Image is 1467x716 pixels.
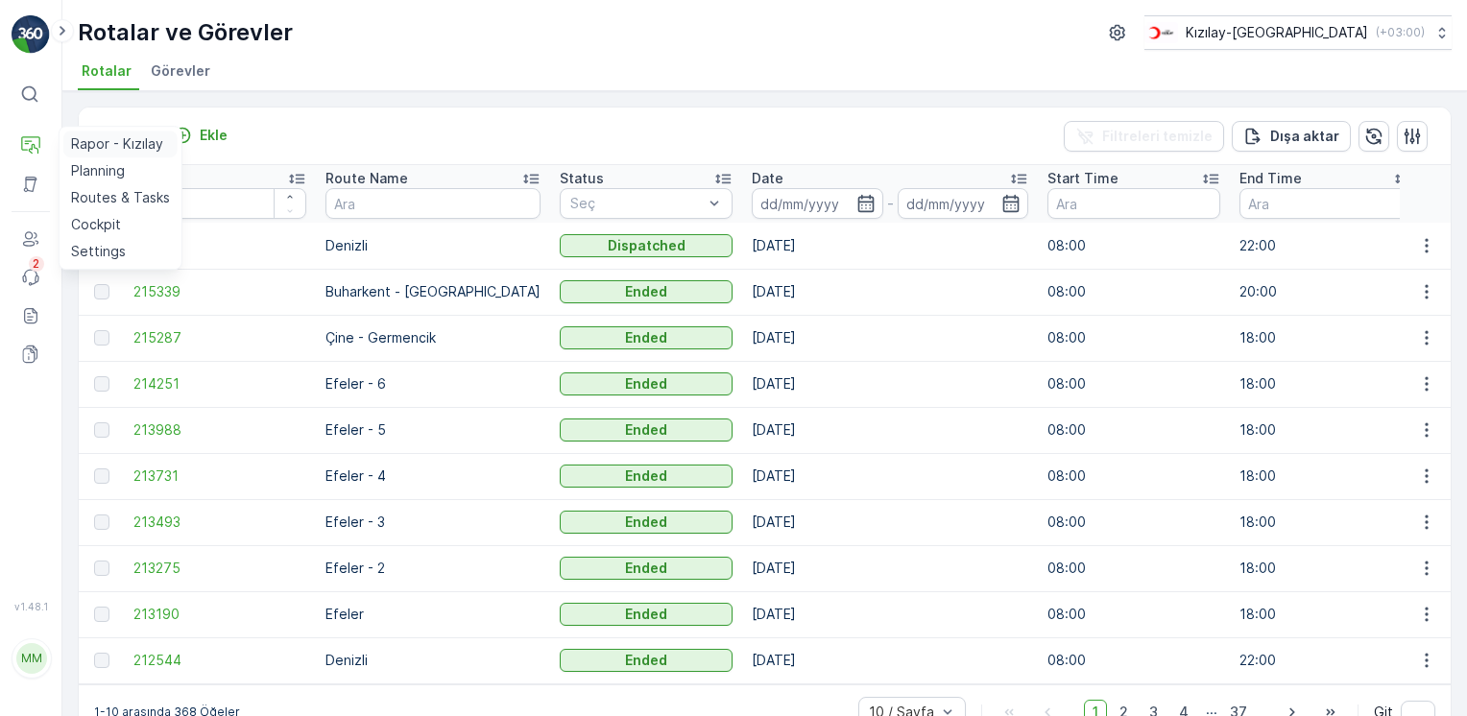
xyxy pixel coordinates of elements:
[1230,453,1422,499] td: 18:00
[94,422,109,438] div: Toggle Row Selected
[625,605,667,624] p: Ended
[133,236,306,255] a: 215340
[12,258,50,297] a: 2
[887,192,894,215] p: -
[12,616,50,701] button: MM
[1232,121,1351,152] button: Dışa aktar
[165,124,235,147] button: Ekle
[625,420,667,440] p: Ended
[1230,591,1422,637] td: 18:00
[1038,407,1230,453] td: 08:00
[1038,361,1230,407] td: 08:00
[742,637,1038,683] td: [DATE]
[102,123,161,150] p: Rotalar
[625,282,667,301] p: Ended
[560,280,733,303] button: Ended
[316,637,550,683] td: Denizli
[608,236,685,255] p: Dispatched
[316,361,550,407] td: Efeler - 6
[316,453,550,499] td: Efeler - 4
[560,557,733,580] button: Ended
[1038,315,1230,361] td: 08:00
[133,651,306,670] a: 212544
[1230,407,1422,453] td: 18:00
[1186,23,1368,42] p: Kızılay-[GEOGRAPHIC_DATA]
[133,420,306,440] a: 213988
[325,169,408,188] p: Route Name
[742,453,1038,499] td: [DATE]
[625,513,667,532] p: Ended
[1144,15,1452,50] button: Kızılay-[GEOGRAPHIC_DATA](+03:00)
[752,188,883,219] input: dd/mm/yyyy
[325,188,541,219] input: Ara
[94,514,109,530] div: Toggle Row Selected
[316,499,550,545] td: Efeler - 3
[560,418,733,442] button: Ended
[133,188,306,219] input: Ara
[33,256,40,272] p: 2
[94,330,109,346] div: Toggle Row Selected
[742,545,1038,591] td: [DATE]
[625,374,667,394] p: Ended
[1038,453,1230,499] td: 08:00
[1230,223,1422,269] td: 22:00
[742,591,1038,637] td: [DATE]
[1230,637,1422,683] td: 22:00
[742,269,1038,315] td: [DATE]
[1230,269,1422,315] td: 20:00
[1230,545,1422,591] td: 18:00
[133,513,306,532] a: 213493
[560,372,733,395] button: Ended
[316,269,550,315] td: Buharkent - [GEOGRAPHIC_DATA]
[560,465,733,488] button: Ended
[560,649,733,672] button: Ended
[1038,269,1230,315] td: 08:00
[560,603,733,626] button: Ended
[12,15,50,54] img: logo
[560,326,733,349] button: Ended
[94,561,109,576] div: Toggle Row Selected
[742,223,1038,269] td: [DATE]
[200,126,228,145] p: Ekle
[1239,188,1412,219] input: Ara
[133,374,306,394] a: 214251
[625,559,667,578] p: Ended
[1038,545,1230,591] td: 08:00
[1038,591,1230,637] td: 08:00
[1038,499,1230,545] td: 08:00
[1144,22,1178,43] img: k%C4%B1z%C4%B1lay_D5CCths.png
[742,361,1038,407] td: [DATE]
[742,499,1038,545] td: [DATE]
[82,61,132,81] span: Rotalar
[133,559,306,578] a: 213275
[1376,25,1425,40] p: ( +03:00 )
[570,194,703,213] p: Seç
[752,169,783,188] p: Date
[560,511,733,534] button: Ended
[151,61,210,81] span: Görevler
[1270,127,1339,146] p: Dışa aktar
[560,169,604,188] p: Status
[316,591,550,637] td: Efeler
[133,328,306,347] a: 215287
[316,315,550,361] td: Çine - Germencik
[1230,361,1422,407] td: 18:00
[133,605,306,624] a: 213190
[742,407,1038,453] td: [DATE]
[94,653,109,668] div: Toggle Row Selected
[1047,188,1220,219] input: Ara
[1230,499,1422,545] td: 18:00
[1064,121,1224,152] button: Filtreleri temizle
[133,282,306,301] a: 215339
[316,407,550,453] td: Efeler - 5
[78,17,293,48] p: Rotalar ve Görevler
[898,188,1029,219] input: dd/mm/yyyy
[12,601,50,612] span: v 1.48.1
[133,466,306,486] span: 213731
